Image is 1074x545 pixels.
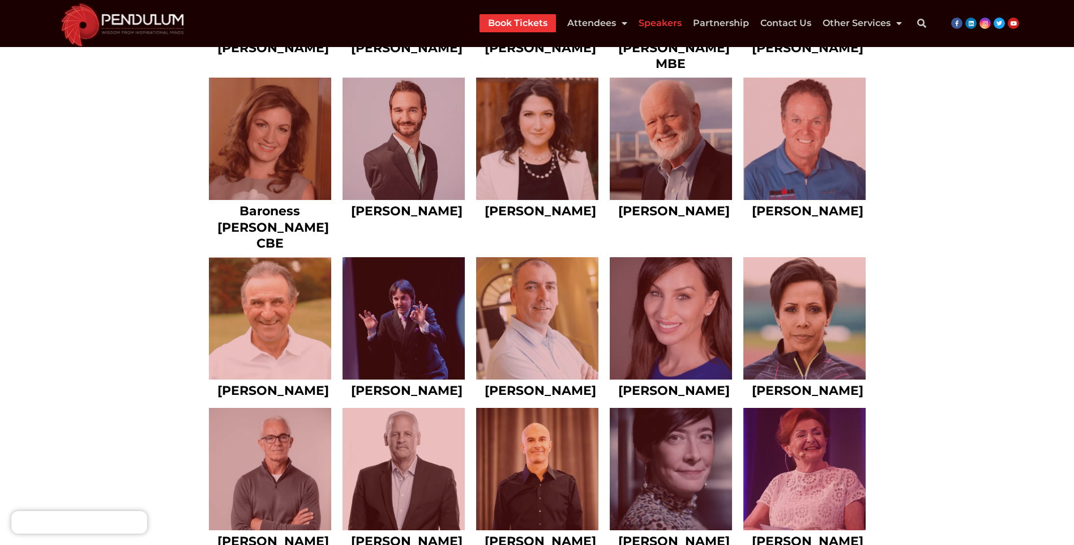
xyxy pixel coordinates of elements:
a: [PERSON_NAME] [217,383,329,398]
a: Other Services [823,14,902,32]
a: Speakers [639,14,682,32]
a: Attendees [567,14,627,32]
a: [PERSON_NAME] [351,383,463,398]
a: Book Tickets [488,14,547,32]
a: [PERSON_NAME] [752,383,863,398]
a: [PERSON_NAME] [752,40,863,56]
iframe: Brevo live chat [11,511,147,534]
a: [PERSON_NAME] [351,203,463,219]
div: Search [910,12,933,35]
a: [PERSON_NAME] [485,203,596,219]
a: [PERSON_NAME] MBE [618,40,730,72]
a: [PERSON_NAME] [217,40,329,56]
a: Baroness [PERSON_NAME] CBE [217,203,329,251]
a: [PERSON_NAME] [752,203,863,219]
a: [PERSON_NAME] [351,40,463,56]
a: [PERSON_NAME] [618,383,730,398]
a: [PERSON_NAME] [485,383,596,398]
a: Partnership [693,14,749,32]
a: Contact Us [760,14,811,32]
a: [PERSON_NAME] [485,40,596,56]
nav: Menu [480,14,902,32]
a: [PERSON_NAME] [618,203,730,219]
